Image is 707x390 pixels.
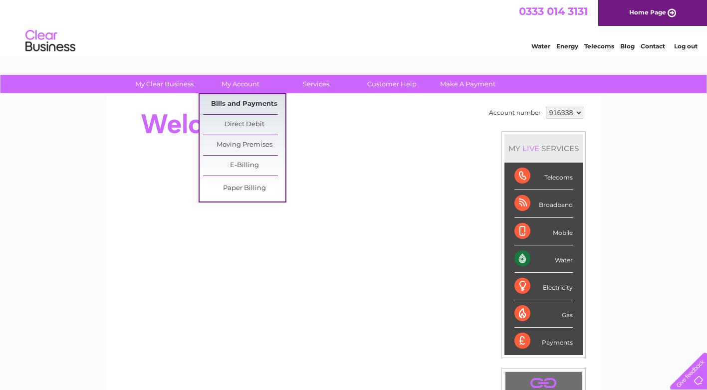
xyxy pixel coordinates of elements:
[520,144,541,153] div: LIVE
[486,104,543,121] td: Account number
[118,5,590,48] div: Clear Business is a trading name of Verastar Limited (registered in [GEOGRAPHIC_DATA] No. 3667643...
[514,163,573,190] div: Telecoms
[504,134,583,163] div: MY SERVICES
[514,300,573,328] div: Gas
[123,75,206,93] a: My Clear Business
[620,42,635,50] a: Blog
[199,75,281,93] a: My Account
[514,190,573,217] div: Broadband
[556,42,578,50] a: Energy
[674,42,698,50] a: Log out
[531,42,550,50] a: Water
[584,42,614,50] a: Telecoms
[351,75,433,93] a: Customer Help
[427,75,509,93] a: Make A Payment
[514,273,573,300] div: Electricity
[203,156,285,176] a: E-Billing
[514,328,573,355] div: Payments
[203,135,285,155] a: Moving Premises
[519,5,588,17] a: 0333 014 3131
[275,75,357,93] a: Services
[203,94,285,114] a: Bills and Payments
[641,42,665,50] a: Contact
[514,245,573,273] div: Water
[514,218,573,245] div: Mobile
[203,179,285,198] a: Paper Billing
[203,115,285,135] a: Direct Debit
[25,26,76,56] img: logo.png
